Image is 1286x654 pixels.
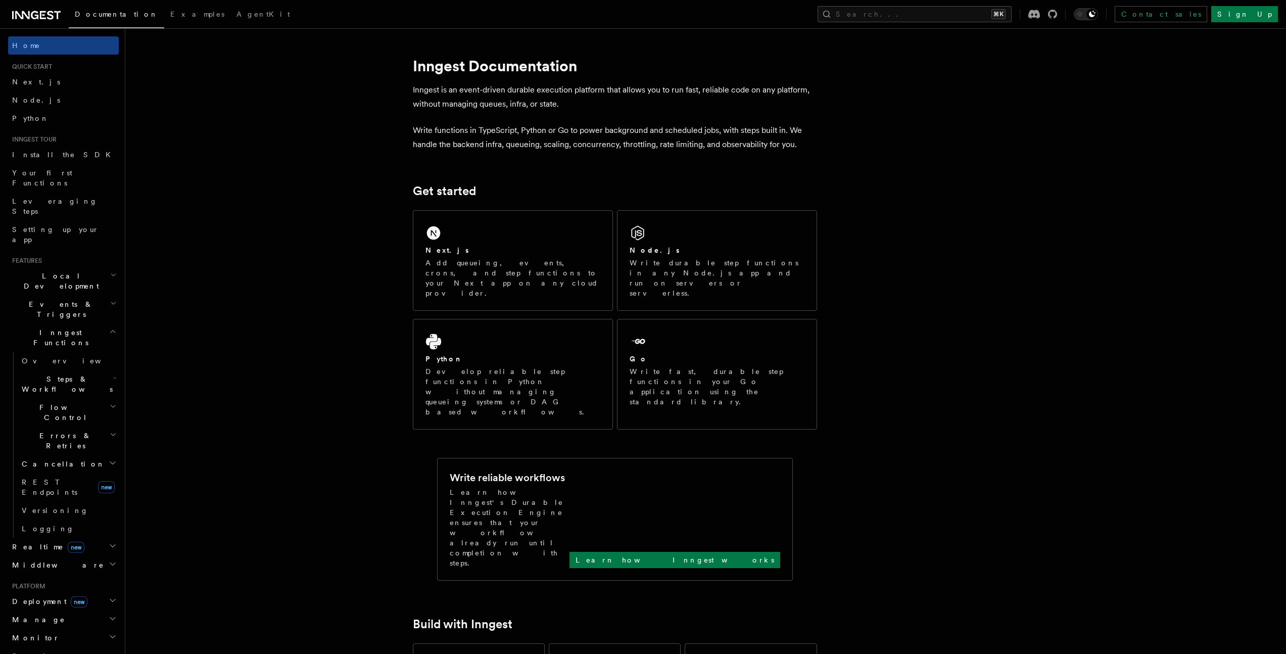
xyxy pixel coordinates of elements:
h2: Python [425,354,463,364]
h1: Inngest Documentation [413,57,817,75]
a: AgentKit [230,3,296,27]
h2: Node.js [630,245,680,255]
p: Write functions in TypeScript, Python or Go to power background and scheduled jobs, with steps bu... [413,123,817,152]
a: Build with Inngest [413,617,512,631]
a: Home [8,36,119,55]
span: Logging [22,525,74,533]
button: Deploymentnew [8,592,119,611]
p: Learn how Inngest works [576,555,774,565]
a: Examples [164,3,230,27]
a: Sign Up [1211,6,1278,22]
span: Inngest tour [8,135,57,144]
span: Local Development [8,271,110,291]
button: Manage [8,611,119,629]
a: Your first Functions [8,164,119,192]
span: Middleware [8,560,104,570]
span: Python [12,114,49,122]
span: Steps & Workflows [18,374,113,394]
a: Get started [413,184,476,198]
span: Errors & Retries [18,431,110,451]
span: Leveraging Steps [12,197,98,215]
span: Documentation [75,10,158,18]
span: Monitor [8,633,60,643]
h2: Write reliable workflows [450,471,565,485]
a: Documentation [69,3,164,28]
p: Add queueing, events, crons, and step functions to your Next app on any cloud provider. [425,258,600,298]
a: Python [8,109,119,127]
span: Features [8,257,42,265]
span: AgentKit [236,10,290,18]
span: REST Endpoints [22,478,77,496]
p: Write durable step functions in any Node.js app and run on servers or serverless. [630,258,804,298]
button: Inngest Functions [8,323,119,352]
p: Inngest is an event-driven durable execution platform that allows you to run fast, reliable code ... [413,83,817,111]
a: Versioning [18,501,119,520]
button: Search...⌘K [818,6,1012,22]
span: Events & Triggers [8,299,110,319]
a: Learn how Inngest works [569,552,780,568]
a: Setting up your app [8,220,119,249]
span: Setting up your app [12,225,99,244]
a: Logging [18,520,119,538]
a: Contact sales [1115,6,1207,22]
h2: Next.js [425,245,469,255]
button: Monitor [8,629,119,647]
span: Next.js [12,78,60,86]
p: Learn how Inngest's Durable Execution Engine ensures that your workflow already run until complet... [450,487,569,568]
span: Cancellation [18,459,105,469]
button: Steps & Workflows [18,370,119,398]
button: Errors & Retries [18,427,119,455]
button: Cancellation [18,455,119,473]
button: Flow Control [18,398,119,427]
span: Install the SDK [12,151,117,159]
span: Your first Functions [12,169,72,187]
span: new [71,596,87,608]
button: Middleware [8,556,119,574]
a: Leveraging Steps [8,192,119,220]
span: Flow Control [18,402,110,423]
span: Versioning [22,506,88,515]
kbd: ⌘K [991,9,1006,19]
button: Toggle dark mode [1074,8,1098,20]
a: GoWrite fast, durable step functions in your Go application using the standard library. [617,319,817,430]
span: Overview [22,357,126,365]
p: Write fast, durable step functions in your Go application using the standard library. [630,366,804,407]
a: PythonDevelop reliable step functions in Python without managing queueing systems or DAG based wo... [413,319,613,430]
span: Manage [8,615,65,625]
a: Next.jsAdd queueing, events, crons, and step functions to your Next app on any cloud provider. [413,210,613,311]
span: Platform [8,582,45,590]
span: Home [12,40,40,51]
h2: Go [630,354,648,364]
span: Examples [170,10,224,18]
a: Install the SDK [8,146,119,164]
p: Develop reliable step functions in Python without managing queueing systems or DAG based workflows. [425,366,600,417]
span: Node.js [12,96,60,104]
span: Realtime [8,542,84,552]
span: Deployment [8,596,87,606]
span: Inngest Functions [8,328,109,348]
button: Local Development [8,267,119,295]
a: Next.js [8,73,119,91]
a: REST Endpointsnew [18,473,119,501]
span: new [68,542,84,553]
a: Node.jsWrite durable step functions in any Node.js app and run on servers or serverless. [617,210,817,311]
a: Overview [18,352,119,370]
div: Inngest Functions [8,352,119,538]
span: Quick start [8,63,52,71]
button: Events & Triggers [8,295,119,323]
button: Realtimenew [8,538,119,556]
a: Node.js [8,91,119,109]
span: new [98,481,115,493]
